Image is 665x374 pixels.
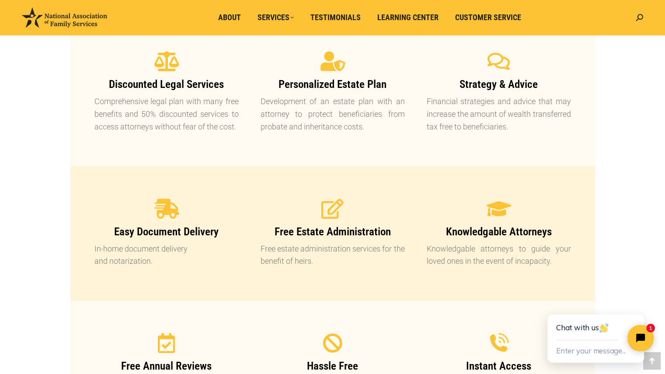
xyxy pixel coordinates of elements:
span: Testimonials [310,13,361,22]
iframe: Tidio Chat [528,287,665,374]
span: Free Estate Administration [274,225,390,238]
p: Free estate administration services for the benefit of heirs. [260,243,404,268]
a: Learning Center [371,9,445,26]
span: Strategy & Advice [460,78,538,91]
img: National Association of Family Services [22,7,107,28]
span: Knowledgable Attorneys [446,225,551,238]
p: Development of an estate plan with an attorney to protect beneficiaries from probate and inherita... [260,95,404,133]
span: Easy Document Delivery [114,225,219,238]
span: Services [258,13,294,22]
p: Knowledgable attorneys to guide your loved ones in the event of incapacity. [426,243,571,268]
span: Personalized Estate Plan [279,78,386,91]
p: Financial strategies and advice that may increase the amount of wealth transferred tax free to be... [426,95,571,133]
span: Discounted Legal Services [109,78,224,91]
p: Comprehensive legal plan with many free benefits and 50% discounted services to access attorneys ... [94,95,239,133]
a: About [212,9,247,26]
span: Hassle Free [307,360,358,372]
span: Customer Service [455,13,521,22]
span: Instant Access [466,360,531,372]
a: Customer Service [449,9,527,26]
span: About [218,13,241,22]
a: Testimonials [304,9,367,26]
p: In-home document delivery and notarization. [94,243,239,268]
span: Free Annual Reviews [121,360,212,372]
span: Learning Center [377,13,439,22]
